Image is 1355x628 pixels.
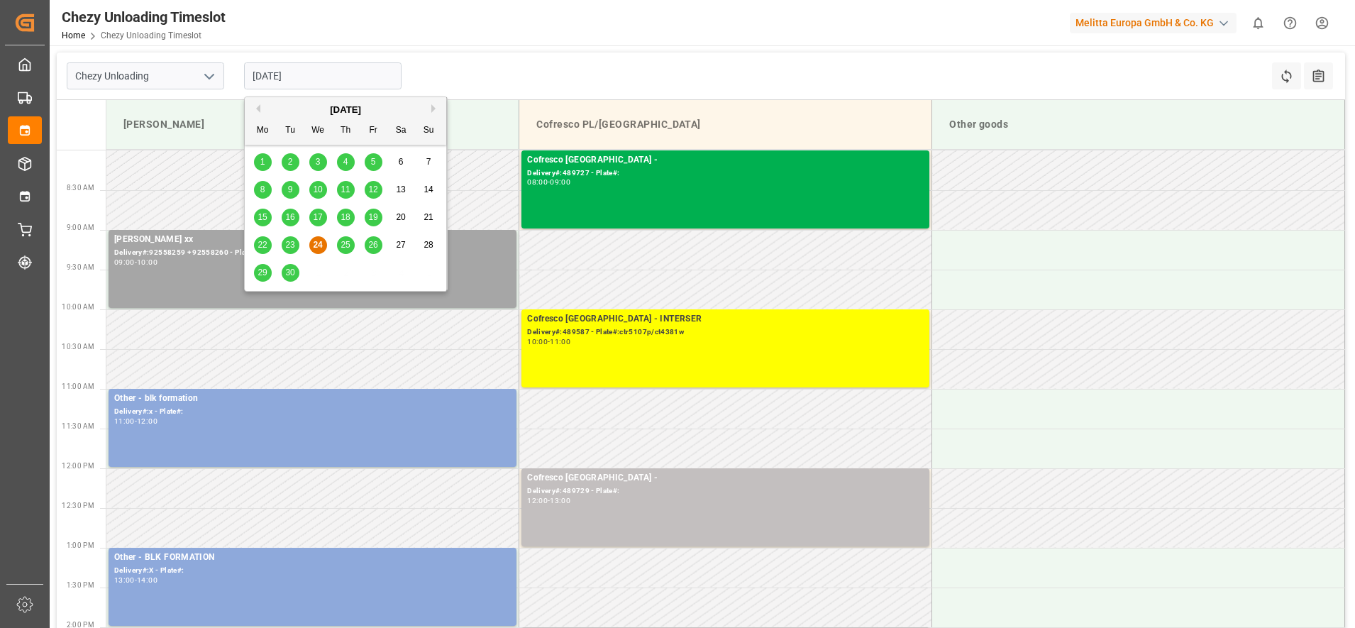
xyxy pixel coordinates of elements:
[62,382,94,390] span: 11:00 AM
[67,581,94,589] span: 1:30 PM
[548,179,550,185] div: -
[548,497,550,504] div: -
[527,471,924,485] div: Cofresco [GEOGRAPHIC_DATA] -
[392,122,410,140] div: Sa
[527,312,924,326] div: Cofresco [GEOGRAPHIC_DATA] - INTERSER
[550,338,570,345] div: 11:00
[309,153,327,171] div: Choose Wednesday, September 3rd, 2025
[114,565,511,577] div: Delivery#:X - Plate#:
[313,240,322,250] span: 24
[260,157,265,167] span: 1
[550,497,570,504] div: 13:00
[62,31,85,40] a: Home
[309,209,327,226] div: Choose Wednesday, September 17th, 2025
[420,209,438,226] div: Choose Sunday, September 21st, 2025
[337,122,355,140] div: Th
[343,157,348,167] span: 4
[67,541,94,549] span: 1:00 PM
[254,264,272,282] div: Choose Monday, September 29th, 2025
[137,577,157,583] div: 14:00
[67,224,94,231] span: 9:00 AM
[396,240,405,250] span: 27
[420,122,438,140] div: Su
[254,153,272,171] div: Choose Monday, September 1st, 2025
[62,343,94,351] span: 10:30 AM
[365,181,382,199] div: Choose Friday, September 12th, 2025
[527,485,924,497] div: Delivery#:489729 - Plate#:
[67,62,224,89] input: Type to search/select
[424,240,433,250] span: 28
[252,104,260,113] button: Previous Month
[309,181,327,199] div: Choose Wednesday, September 10th, 2025
[431,104,440,113] button: Next Month
[137,418,157,424] div: 12:00
[282,236,299,254] div: Choose Tuesday, September 23rd, 2025
[392,181,410,199] div: Choose Saturday, September 13th, 2025
[114,392,511,406] div: Other - blk formation
[285,240,294,250] span: 23
[368,212,377,222] span: 19
[337,181,355,199] div: Choose Thursday, September 11th, 2025
[365,236,382,254] div: Choose Friday, September 26th, 2025
[62,303,94,311] span: 10:00 AM
[114,259,135,265] div: 09:00
[285,212,294,222] span: 16
[114,551,511,565] div: Other - BLK FORMATION
[282,264,299,282] div: Choose Tuesday, September 30th, 2025
[365,209,382,226] div: Choose Friday, September 19th, 2025
[62,6,226,28] div: Chezy Unloading Timeslot
[282,122,299,140] div: Tu
[313,184,322,194] span: 10
[114,233,511,247] div: [PERSON_NAME] xx
[254,181,272,199] div: Choose Monday, September 8th, 2025
[341,212,350,222] span: 18
[309,236,327,254] div: Choose Wednesday, September 24th, 2025
[426,157,431,167] span: 7
[62,422,94,430] span: 11:30 AM
[288,157,293,167] span: 2
[1242,7,1274,39] button: show 0 new notifications
[316,157,321,167] span: 3
[531,111,920,138] div: Cofresco PL/[GEOGRAPHIC_DATA]
[944,111,1333,138] div: Other goods
[118,111,507,138] div: [PERSON_NAME]
[282,181,299,199] div: Choose Tuesday, September 9th, 2025
[1070,9,1242,36] button: Melitta Europa GmbH & Co. KG
[548,338,550,345] div: -
[371,157,376,167] span: 5
[258,268,267,277] span: 29
[424,212,433,222] span: 21
[527,497,548,504] div: 12:00
[114,406,511,418] div: Delivery#:x - Plate#:
[282,153,299,171] div: Choose Tuesday, September 2nd, 2025
[527,153,924,167] div: Cofresco [GEOGRAPHIC_DATA] -
[288,184,293,194] span: 9
[396,212,405,222] span: 20
[341,184,350,194] span: 11
[1070,13,1237,33] div: Melitta Europa GmbH & Co. KG
[249,148,443,287] div: month 2025-09
[527,338,548,345] div: 10:00
[254,209,272,226] div: Choose Monday, September 15th, 2025
[420,236,438,254] div: Choose Sunday, September 28th, 2025
[527,167,924,180] div: Delivery#:489727 - Plate#:
[368,240,377,250] span: 26
[365,153,382,171] div: Choose Friday, September 5th, 2025
[392,236,410,254] div: Choose Saturday, September 27th, 2025
[550,179,570,185] div: 09:00
[135,418,137,424] div: -
[114,247,511,259] div: Delivery#:92558259 + 92558260 - Plate#:
[135,577,137,583] div: -
[258,240,267,250] span: 22
[337,236,355,254] div: Choose Thursday, September 25th, 2025
[424,184,433,194] span: 14
[67,184,94,192] span: 8:30 AM
[135,259,137,265] div: -
[337,153,355,171] div: Choose Thursday, September 4th, 2025
[309,122,327,140] div: We
[282,209,299,226] div: Choose Tuesday, September 16th, 2025
[62,502,94,509] span: 12:30 PM
[114,577,135,583] div: 13:00
[62,462,94,470] span: 12:00 PM
[399,157,404,167] span: 6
